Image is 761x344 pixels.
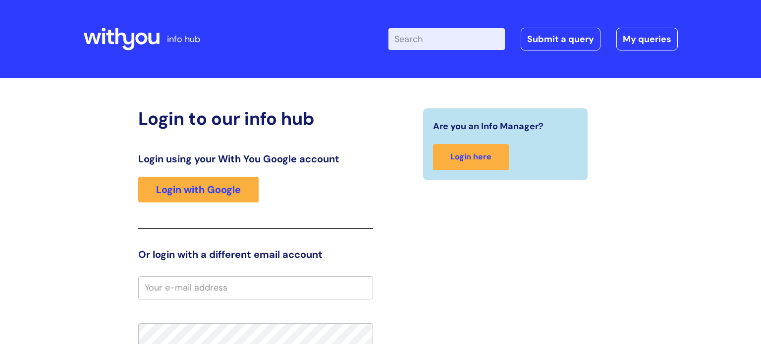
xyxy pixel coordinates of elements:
p: info hub [167,31,200,47]
a: Login here [433,144,509,170]
h2: Login to our info hub [138,108,373,129]
input: Your e-mail address [138,276,373,299]
span: Are you an Info Manager? [433,118,544,134]
a: My queries [616,28,678,50]
h3: Or login with a different email account [138,248,373,260]
a: Login with Google [138,177,259,202]
input: Search [388,28,505,50]
a: Submit a query [521,28,600,50]
h3: Login using your With You Google account [138,153,373,165]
